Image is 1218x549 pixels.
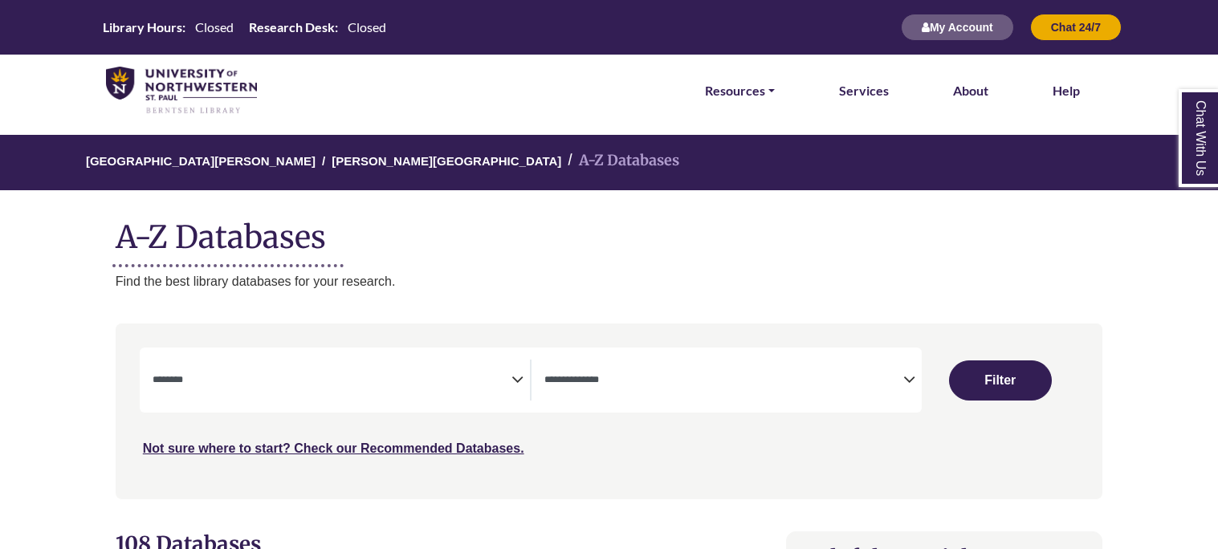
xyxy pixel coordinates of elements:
[242,18,339,35] th: Research Desk:
[561,149,679,173] li: A-Z Databases
[96,18,393,37] a: Hours Today
[1053,80,1080,101] a: Help
[949,360,1052,401] button: Submit for Search Results
[143,441,524,455] a: Not sure where to start? Check our Recommended Databases.
[116,206,1102,255] h1: A-Z Databases
[86,152,316,168] a: [GEOGRAPHIC_DATA][PERSON_NAME]
[705,80,775,101] a: Resources
[839,80,889,101] a: Services
[106,67,257,115] img: library_home
[195,19,234,35] span: Closed
[96,18,186,35] th: Library Hours:
[544,375,903,388] textarea: Search
[1030,14,1122,41] button: Chat 24/7
[901,20,1014,34] a: My Account
[96,18,393,34] table: Hours Today
[116,271,1102,292] p: Find the best library databases for your research.
[953,80,988,101] a: About
[116,323,1102,498] nav: Search filters
[116,135,1102,190] nav: breadcrumb
[332,152,561,168] a: [PERSON_NAME][GEOGRAPHIC_DATA]
[1030,20,1122,34] a: Chat 24/7
[153,375,511,388] textarea: Search
[901,14,1014,41] button: My Account
[348,19,386,35] span: Closed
